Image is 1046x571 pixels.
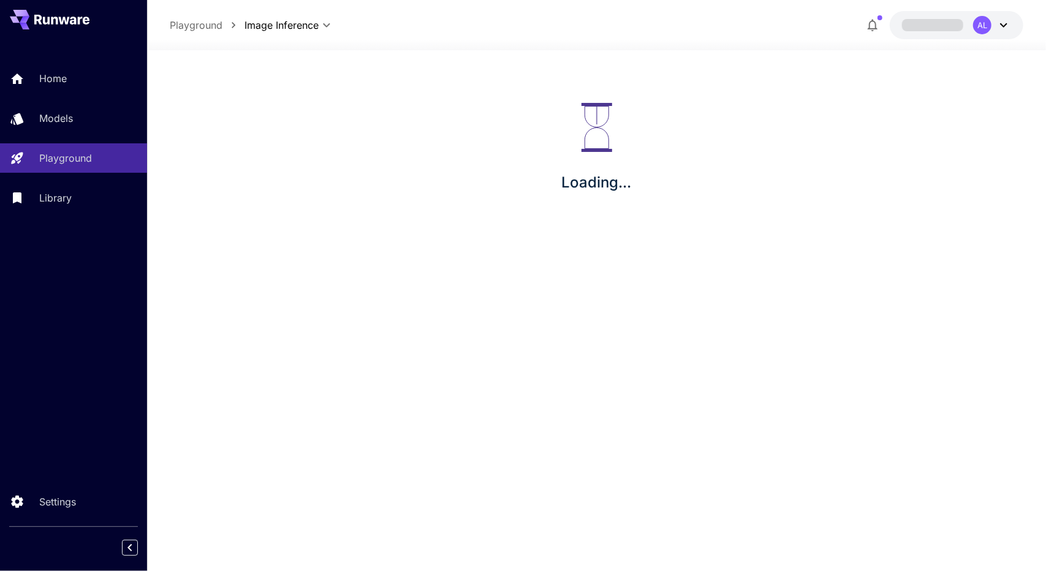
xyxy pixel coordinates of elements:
[973,16,991,34] div: AL
[39,71,67,86] p: Home
[170,18,244,32] nav: breadcrumb
[39,494,76,509] p: Settings
[39,191,72,205] p: Library
[39,111,73,126] p: Models
[244,18,319,32] span: Image Inference
[122,540,138,556] button: Collapse sidebar
[890,11,1023,39] button: AL
[170,18,222,32] a: Playground
[562,172,632,194] p: Loading...
[39,151,92,165] p: Playground
[131,537,147,559] div: Collapse sidebar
